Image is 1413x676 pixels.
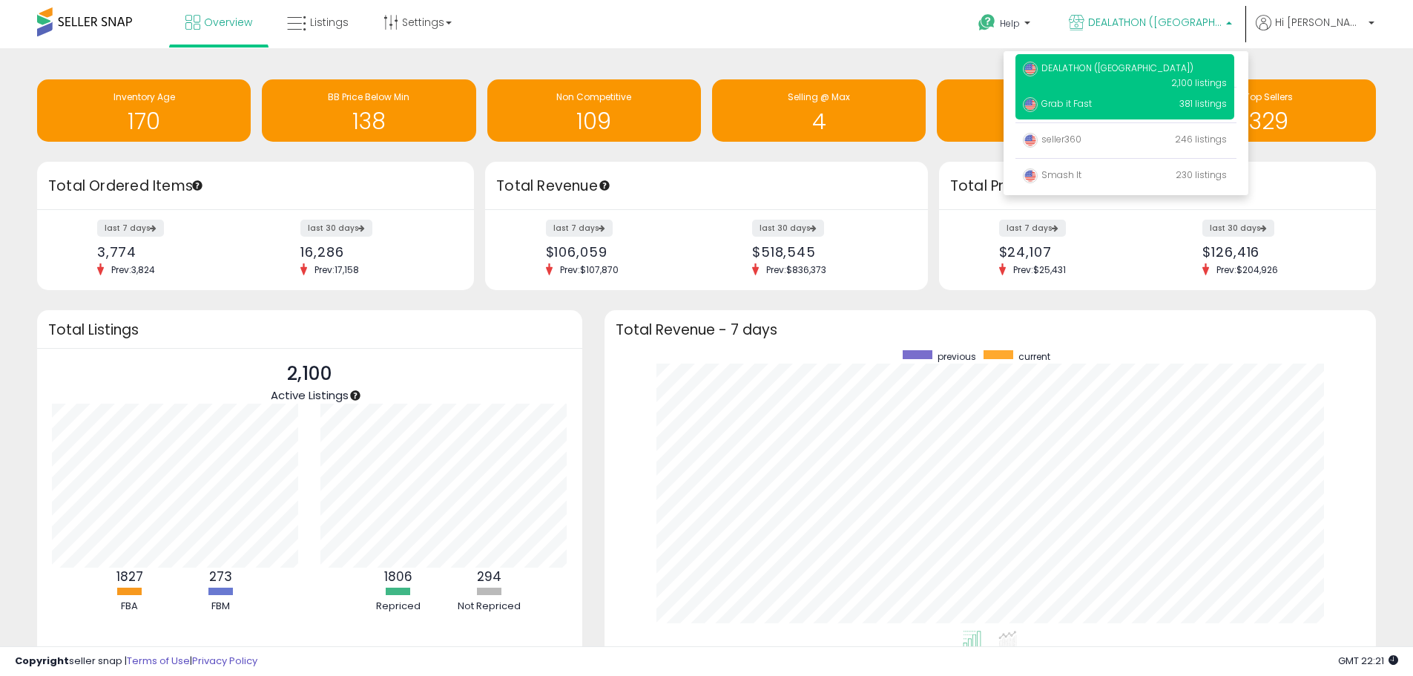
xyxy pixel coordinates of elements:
[1018,350,1050,363] span: current
[719,109,918,134] h1: 4
[97,244,245,260] div: 3,774
[1256,15,1374,48] a: Hi [PERSON_NAME]
[1209,263,1285,276] span: Prev: $204,926
[477,568,501,585] b: 294
[271,387,349,403] span: Active Listings
[269,109,468,134] h1: 138
[1202,220,1274,237] label: last 30 days
[48,324,571,335] h3: Total Listings
[937,79,1150,142] a: Needs to Reprice 1
[1023,133,1081,145] span: seller360
[788,91,850,103] span: Selling @ Max
[999,244,1147,260] div: $24,107
[127,654,190,668] a: Terms of Use
[1088,15,1222,30] span: DEALATHON ([GEOGRAPHIC_DATA])
[1023,168,1038,183] img: usa.png
[45,109,243,134] h1: 170
[1170,109,1368,134] h1: 329
[1179,97,1227,110] span: 381 listings
[966,2,1045,48] a: Help
[104,263,162,276] span: Prev: 3,824
[349,389,362,402] div: Tooltip anchor
[1202,244,1350,260] div: $126,416
[15,654,257,669] div: seller snap | |
[938,350,976,363] span: previous
[1023,97,1092,110] span: Grab it Fast
[354,600,443,614] div: Repriced
[310,15,349,30] span: Listings
[1023,168,1081,181] span: Smash It
[616,324,1365,335] h3: Total Revenue - 7 days
[384,568,412,585] b: 1806
[271,360,349,388] p: 2,100
[48,176,463,197] h3: Total Ordered Items
[999,220,1066,237] label: last 7 days
[328,91,409,103] span: BB Price Below Min
[116,568,143,585] b: 1827
[487,79,701,142] a: Non Competitive 109
[1171,76,1227,89] span: 2,100 listings
[1338,654,1398,668] span: 2025-08-11 22:21 GMT
[37,79,251,142] a: Inventory Age 170
[1275,15,1364,30] span: Hi [PERSON_NAME]
[262,79,475,142] a: BB Price Below Min 138
[445,600,534,614] div: Not Repriced
[1023,62,1193,74] span: DEALATHON ([GEOGRAPHIC_DATA])
[553,263,626,276] span: Prev: $107,870
[85,600,174,614] div: FBA
[556,91,631,103] span: Non Competitive
[15,654,69,668] strong: Copyright
[1175,133,1227,145] span: 246 listings
[759,263,834,276] span: Prev: $836,373
[113,91,175,103] span: Inventory Age
[97,220,164,237] label: last 7 days
[712,79,926,142] a: Selling @ Max 4
[300,220,372,237] label: last 30 days
[191,179,204,192] div: Tooltip anchor
[192,654,257,668] a: Privacy Policy
[1176,168,1227,181] span: 230 listings
[1023,62,1038,76] img: usa.png
[1023,97,1038,112] img: usa.png
[1245,91,1293,103] span: Top Sellers
[209,568,232,585] b: 273
[1006,263,1073,276] span: Prev: $25,431
[300,244,448,260] div: 16,286
[177,600,266,614] div: FBM
[944,109,1143,134] h1: 1
[546,220,613,237] label: last 7 days
[752,220,824,237] label: last 30 days
[1162,79,1376,142] a: Top Sellers 329
[495,109,694,134] h1: 109
[752,244,902,260] div: $518,545
[1023,133,1038,148] img: usa.png
[204,15,252,30] span: Overview
[978,13,996,32] i: Get Help
[950,176,1365,197] h3: Total Profit
[307,263,366,276] span: Prev: 17,158
[496,176,917,197] h3: Total Revenue
[546,244,696,260] div: $106,059
[1000,17,1020,30] span: Help
[598,179,611,192] div: Tooltip anchor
